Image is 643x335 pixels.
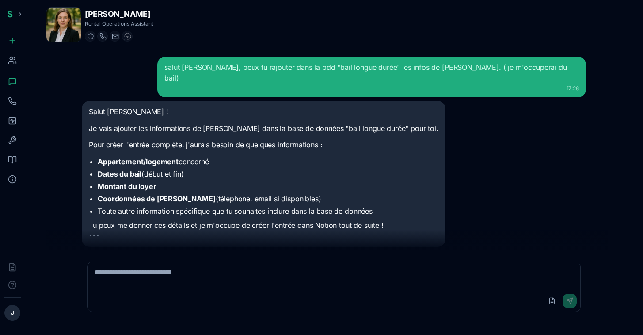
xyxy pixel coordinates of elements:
[97,31,108,42] button: Start a call with Freya Costa
[98,194,216,203] strong: Coordonnées de [PERSON_NAME]
[89,123,438,135] p: Je vais ajouter les informations de [PERSON_NAME] dans la base de données "bail longue durée" pou...
[98,156,438,167] li: concerné
[122,31,133,42] button: WhatsApp
[89,106,438,118] p: Salut [PERSON_NAME] !
[85,31,95,42] button: Start a chat with Freya Costa
[89,139,438,151] p: Pour créer l'entrée complète, j'aurais besoin de quelques informations :
[46,8,81,42] img: Freya Costa
[98,182,156,191] strong: Montant du loyer
[164,85,579,92] div: 17:26
[98,206,438,216] li: Toute autre information spécifique que tu souhaites inclure dans la base de données
[89,220,438,231] p: Tu peux me donner ces détails et je m'occupe de créer l'entrée dans Notion tout de suite !
[164,62,579,83] div: salut [PERSON_NAME], peux tu rajouter dans la bdd "bail longue durée" les infos de [PERSON_NAME]....
[124,33,131,40] img: WhatsApp
[85,8,153,20] h1: [PERSON_NAME]
[110,31,120,42] button: Send email to freya.costa@getspinnable.ai
[7,9,13,19] span: S
[11,309,14,316] span: J
[85,20,153,27] p: Rental Operations Assistant
[98,169,141,178] strong: Dates du bail
[98,157,179,166] strong: Appartement/logement
[4,305,20,321] button: J
[98,193,438,204] li: (téléphone, email si disponibles)
[98,169,438,179] li: (début et fin)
